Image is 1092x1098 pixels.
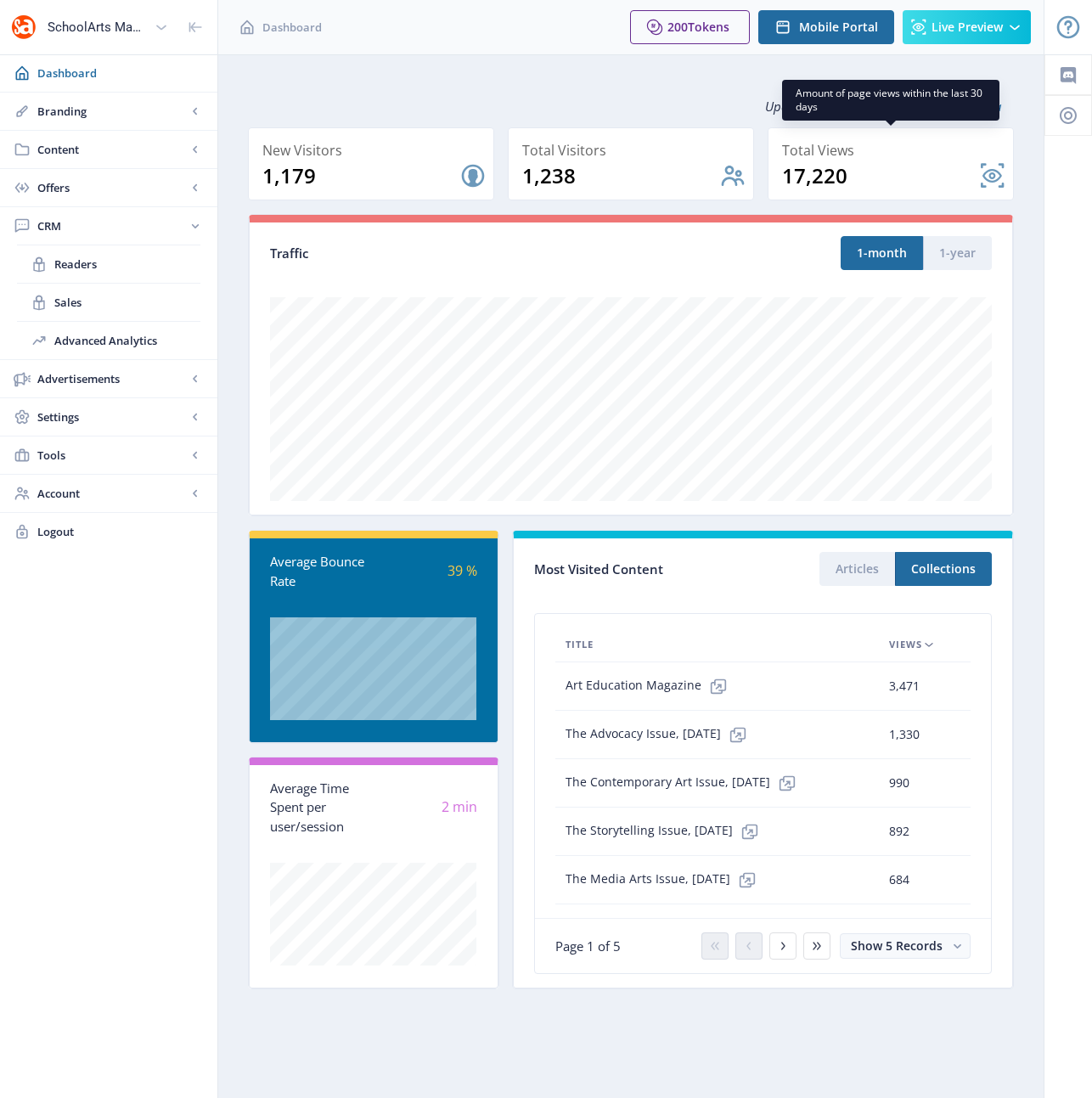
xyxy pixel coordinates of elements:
button: Articles [819,552,895,586]
span: 39 % [447,561,477,580]
span: Dashboard [37,65,204,82]
span: Branding [37,103,187,120]
span: Advertisements [37,370,187,387]
a: Sales [17,284,200,321]
div: Most Visited Content [534,556,763,583]
div: 1,179 [262,162,459,189]
img: properties.app_icon.png [10,14,37,41]
span: Readers [54,256,200,273]
div: Total Visitors [522,138,746,162]
span: Show 5 Records [851,938,943,954]
div: 2 min [374,797,477,817]
button: 1-year [923,236,992,270]
span: The Advocacy Issue, [DATE] [566,718,755,752]
span: Dashboard [262,19,322,36]
span: Art Education Magazine [566,669,735,703]
span: 892 [889,821,909,842]
button: 200Tokens [630,10,750,44]
span: The Contemporary Art Issue, [DATE] [566,766,804,800]
span: Page 1 of 5 [555,938,621,954]
span: Sales [54,294,200,311]
div: SchoolArts Magazine [48,8,148,46]
span: 1,330 [889,724,920,745]
button: Mobile Portal [758,10,894,44]
div: Updated on [DATE] 13:12:46 [248,85,1014,127]
div: Traffic [270,244,631,263]
span: Title [566,634,594,655]
span: Tools [37,447,187,464]
span: 3,471 [889,676,920,696]
span: The Storytelling Issue, [DATE] [566,814,767,848]
button: Show 5 Records [840,933,971,959]
div: Average Time Spent per user/session [270,779,374,836]
span: 684 [889,870,909,890]
span: Offers [37,179,187,196]
span: Views [889,634,922,655]
span: 990 [889,773,909,793]
span: Tokens [688,19,729,35]
span: Advanced Analytics [54,332,200,349]
span: Account [37,485,187,502]
div: New Visitors [262,138,487,162]
span: CRM [37,217,187,234]
button: 1-month [841,236,923,270]
span: Content [37,141,187,158]
span: Mobile Portal [799,20,878,34]
span: The Media Arts Issue, [DATE] [566,863,764,897]
span: Logout [37,523,204,540]
button: Collections [895,552,992,586]
span: Amount of page views within the last 30 days [796,87,986,114]
a: Readers [17,245,200,283]
div: Average Bounce Rate [270,552,374,590]
span: Live Preview [932,20,1003,34]
a: Advanced Analytics [17,322,200,359]
span: Settings [37,408,187,425]
button: Live Preview [903,10,1031,44]
div: 1,238 [522,162,719,189]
